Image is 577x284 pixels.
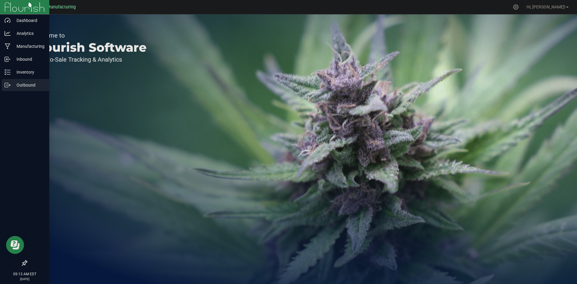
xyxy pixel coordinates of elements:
[5,43,11,49] inline-svg: Manufacturing
[11,17,47,24] p: Dashboard
[47,5,76,10] span: Manufacturing
[32,56,147,63] p: Seed-to-Sale Tracking & Analytics
[32,32,147,38] p: Welcome to
[11,30,47,37] p: Analytics
[11,56,47,63] p: Inbound
[5,69,11,75] inline-svg: Inventory
[32,41,147,53] p: Flourish Software
[11,81,47,89] p: Outbound
[5,17,11,23] inline-svg: Dashboard
[11,43,47,50] p: Manufacturing
[512,4,520,10] div: Manage settings
[6,236,24,254] iframe: Resource center
[11,69,47,76] p: Inventory
[5,30,11,36] inline-svg: Analytics
[3,271,47,277] p: 09:13 AM EDT
[527,5,566,9] span: Hi, [PERSON_NAME]!
[5,56,11,62] inline-svg: Inbound
[3,277,47,281] p: [DATE]
[5,82,11,88] inline-svg: Outbound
